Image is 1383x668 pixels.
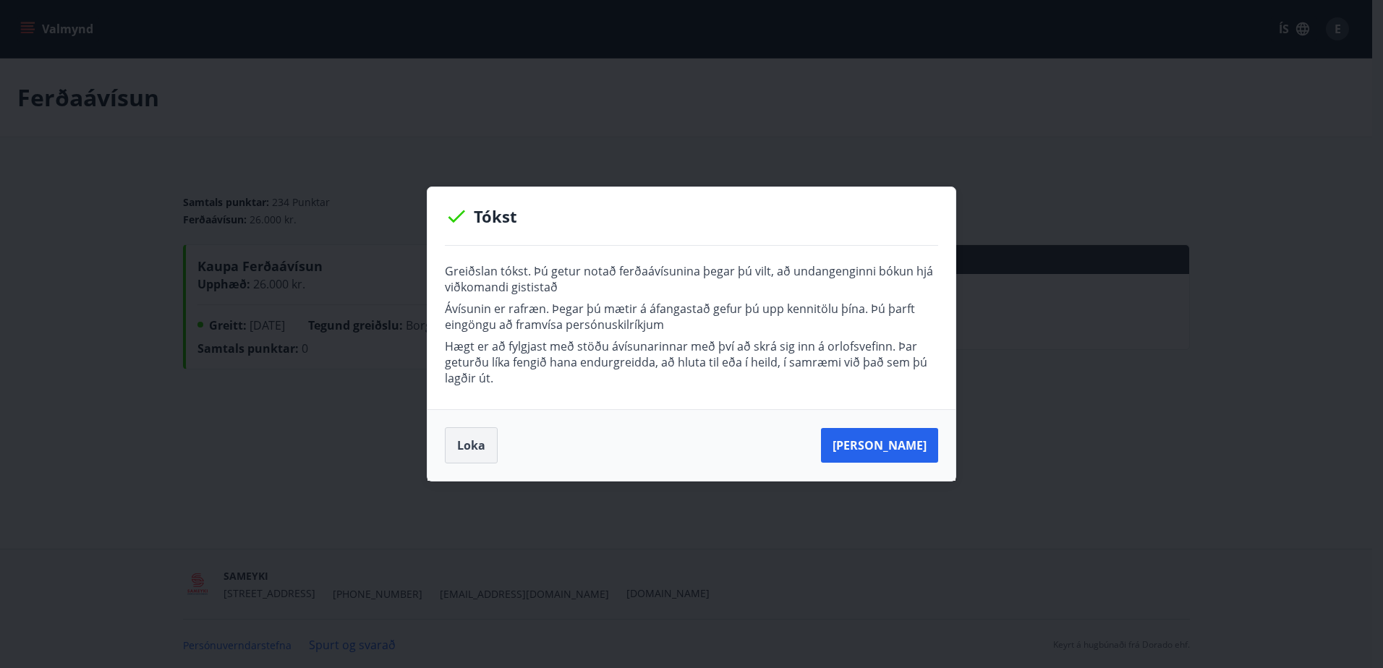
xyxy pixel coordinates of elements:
p: Greiðslan tókst. Þú getur notað ferðaávísunina þegar þú vilt, að undangenginni bókun hjá viðkoman... [445,263,938,295]
p: Ávísunin er rafræn. Þegar þú mætir á áfangastað gefur þú upp kennitölu þína. Þú þarft eingöngu að... [445,301,938,333]
p: Hægt er að fylgjast með stöðu ávísunarinnar með því að skrá sig inn á orlofsvefinn. Þar geturðu l... [445,338,938,386]
button: [PERSON_NAME] [821,428,938,463]
button: Loka [445,427,498,463]
p: Tókst [445,205,938,228]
